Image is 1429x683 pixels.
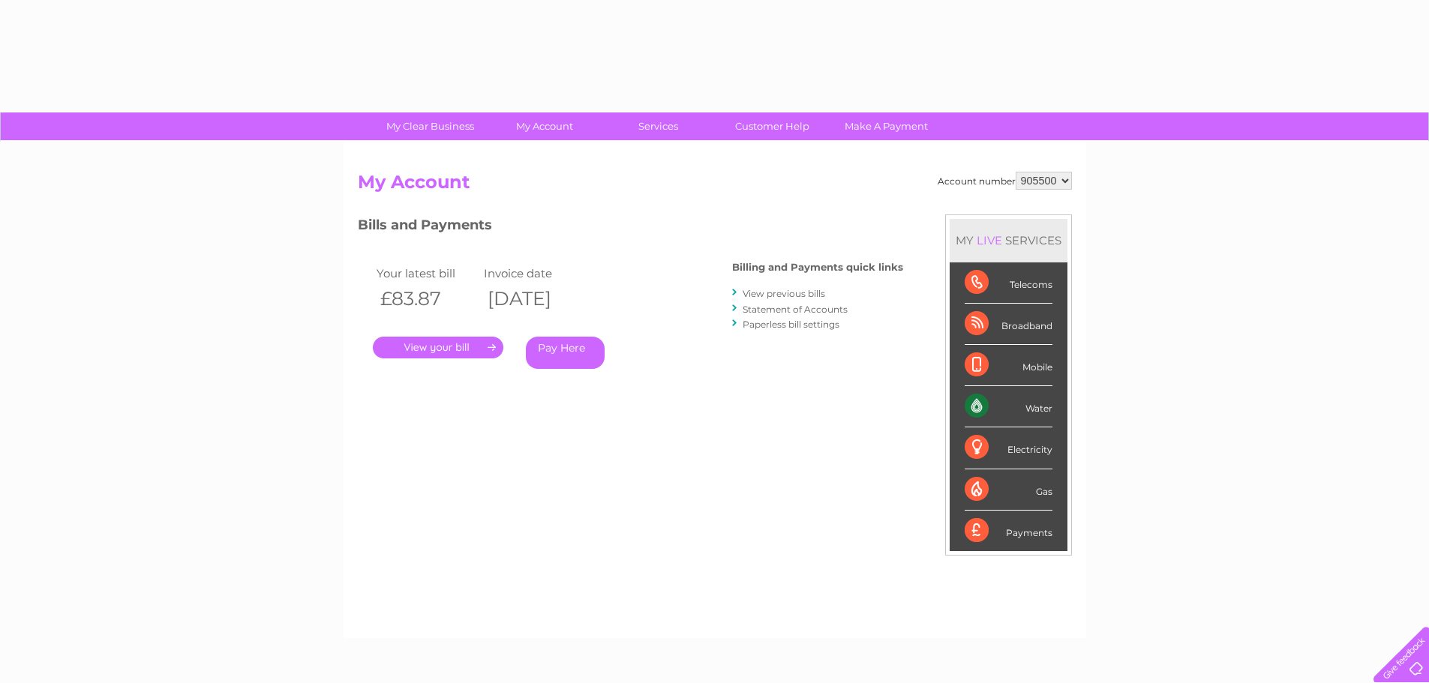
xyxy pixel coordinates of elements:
div: Water [965,386,1052,427]
h4: Billing and Payments quick links [732,262,903,273]
div: Account number [938,172,1072,190]
a: My Account [482,112,606,140]
a: Pay Here [526,337,605,369]
div: Gas [965,469,1052,511]
a: My Clear Business [368,112,492,140]
a: View previous bills [743,288,825,299]
th: [DATE] [480,283,588,314]
td: Your latest bill [373,263,481,283]
div: Payments [965,511,1052,551]
div: Telecoms [965,262,1052,304]
div: Mobile [965,345,1052,386]
div: LIVE [974,233,1005,247]
th: £83.87 [373,283,481,314]
div: MY SERVICES [950,219,1067,262]
a: Customer Help [710,112,834,140]
a: Paperless bill settings [743,319,839,330]
a: Statement of Accounts [743,304,848,315]
td: Invoice date [480,263,588,283]
div: Electricity [965,427,1052,469]
h3: Bills and Payments [358,214,903,241]
h2: My Account [358,172,1072,200]
div: Broadband [965,304,1052,345]
a: Make A Payment [824,112,948,140]
a: Services [596,112,720,140]
a: . [373,337,503,358]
